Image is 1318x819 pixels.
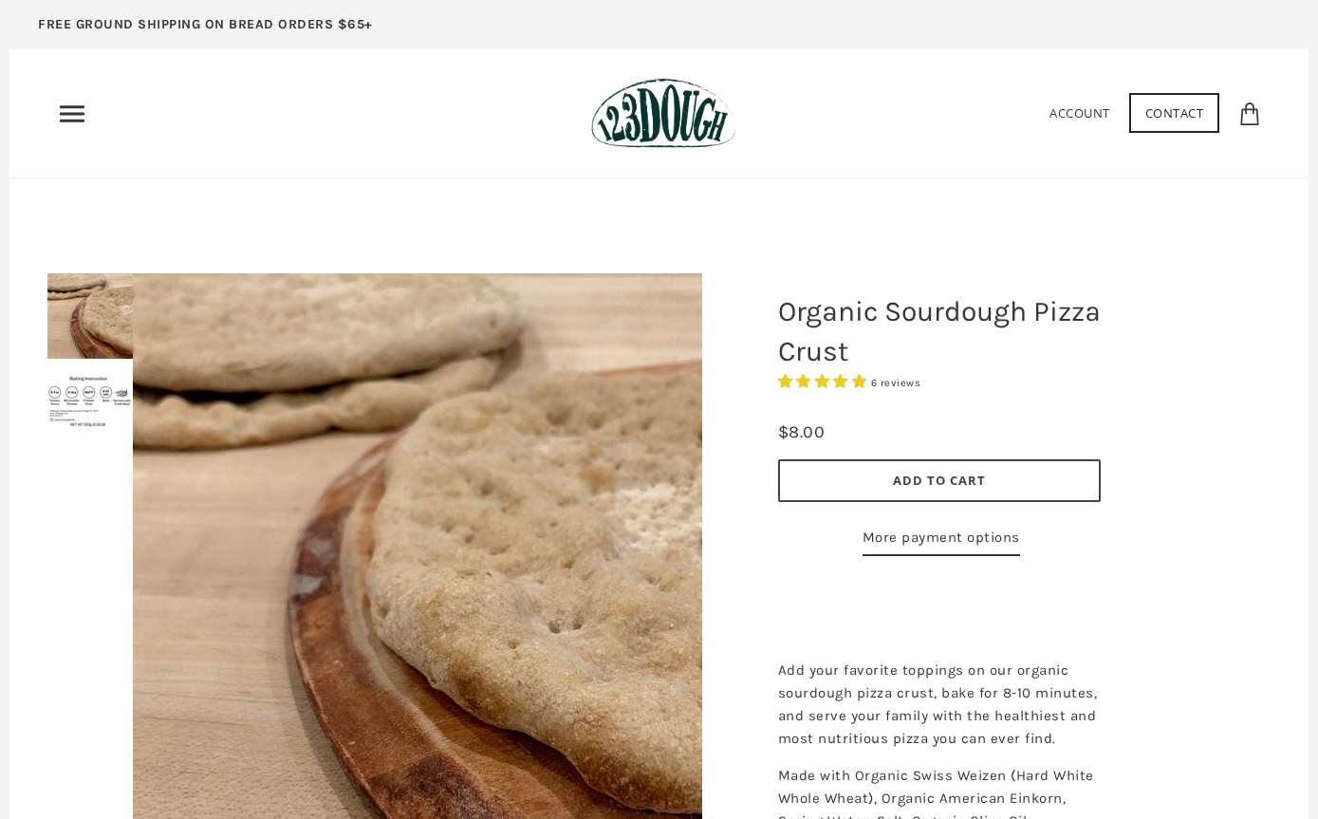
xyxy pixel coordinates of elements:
[1049,104,1110,121] a: Account
[778,373,871,390] span: 4.83 stars
[778,459,1101,502] button: Add to Cart
[863,526,1020,556] a: More payment options
[893,472,986,489] span: Add to Cart
[764,282,1115,381] h1: Organic Sourdough Pizza Crust
[47,373,133,428] img: Organic Sourdough Pizza Crust
[57,99,87,129] nav: Primary
[38,14,373,35] p: FREE GROUND SHIPPING ON BREAD ORDERS $65+
[591,78,736,149] img: 123Dough Bakery
[871,377,921,389] span: 6 reviews
[778,659,1101,750] p: Add your favorite toppings on our organic sourdough pizza crust, bake for 8-10 minutes, and serve...
[47,273,133,359] img: Organic Sourdough Pizza Crust
[778,419,826,446] div: $8.00
[1129,93,1220,133] a: Contact
[9,9,401,49] a: FREE GROUND SHIPPING ON BREAD ORDERS $65+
